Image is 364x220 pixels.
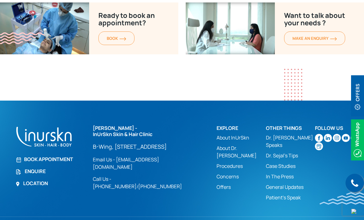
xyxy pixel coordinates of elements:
h2: [PERSON_NAME] - InUrSkn Skin & Hair Clinic [93,125,184,137]
a: Book Appointment [15,156,85,163]
span: MAKE AN enquiry [292,35,337,41]
img: youtube [342,134,350,142]
img: Ready-to-book [186,2,275,54]
a: Dr. Sejal's Tips [266,152,315,159]
img: inurskn-footer-logo [15,125,72,148]
img: Book Appointment [15,157,21,163]
a: Location [15,180,85,187]
a: Offers [217,183,266,191]
img: instagram [333,134,341,142]
a: Email Us - [EMAIL_ADDRESS][DOMAIN_NAME] [93,156,184,171]
a: B-Wing, [STREET_ADDRESS] [93,143,184,150]
div: / [93,125,209,190]
h2: Explore [217,125,266,131]
a: BOOK [98,31,134,45]
h2: Follow Us [315,125,364,131]
img: bluewave [320,192,364,205]
a: Case Studies [266,162,315,170]
a: [PHONE_NUMBER] [138,183,182,190]
img: linkedin [324,134,332,142]
img: sejal-saheta-dermatologist [351,134,359,142]
img: Location [15,182,20,186]
a: General Updates [266,183,315,191]
img: up-blue-arrow.svg [351,209,356,214]
img: dotes1 [284,69,302,101]
a: Dr. [PERSON_NAME] Speaks [266,134,315,149]
img: orange-arrow.svg [330,37,337,41]
img: Enquire [15,169,22,175]
a: Procedures [217,162,266,170]
h2: Other Things [266,125,315,131]
a: About Dr. [PERSON_NAME] [217,144,266,159]
a: About InUrSkn [217,134,266,141]
img: orange-arrow.svg [119,37,126,41]
a: In The Press [266,173,315,180]
a: Patient’s Speak [266,194,315,201]
img: Whatsappicon [351,119,364,160]
p: Ready to book an appointment? [98,12,169,27]
a: Concerns [217,173,266,180]
a: Enquire [15,168,85,175]
a: Whatsappicon [351,136,364,143]
a: MAKE AN enquiry [284,31,345,45]
p: Want to talk about your needs ? [284,12,355,27]
img: facebook [315,134,323,142]
img: offerBt [351,75,364,116]
a: Call Us - [PHONE_NUMBER] [93,176,137,190]
span: BOOK [107,35,126,41]
img: Skin-and-Hair-Clinic [315,142,323,150]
